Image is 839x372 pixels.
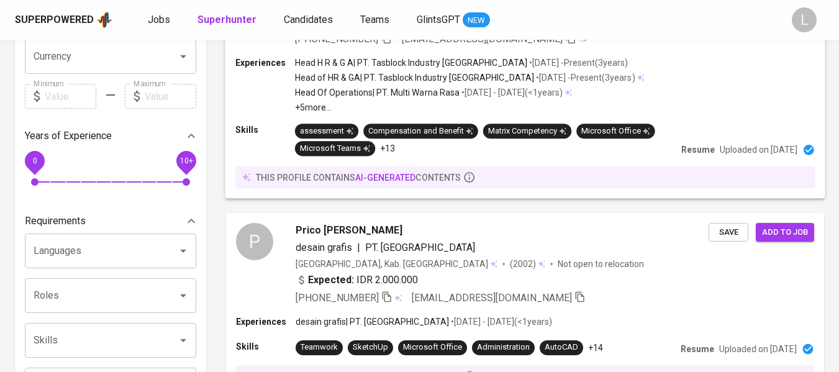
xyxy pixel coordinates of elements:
span: [EMAIL_ADDRESS][DOMAIN_NAME] [402,32,563,44]
p: Not open to relocation [558,258,644,270]
div: Microsoft Office [581,125,650,137]
span: Prico [PERSON_NAME] [296,223,402,238]
img: magic_wand.svg [578,32,587,42]
p: Resume [681,143,715,156]
p: Skills [236,340,296,353]
p: +13 [380,142,395,155]
span: Jobs [148,14,170,25]
span: Candidates [284,14,333,25]
p: this profile contains contents [256,171,461,183]
div: Superpowered [15,13,94,27]
p: +14 [588,342,603,354]
div: IDR 2.000.000 [296,273,418,288]
p: Head of HR & GA | PT. Tasblock Industry [GEOGRAPHIC_DATA] [295,71,534,84]
p: +5 more ... [295,101,645,114]
span: 0 [32,157,37,165]
a: Jobs [148,12,173,28]
p: Head Of Operations | PT. Multi Warna Rasa [295,86,460,99]
p: • [DATE] - Present ( 3 years ) [534,71,635,84]
p: Uploaded on [DATE] [720,143,797,156]
p: Years of Experience [25,129,112,143]
a: Candidates [284,12,335,28]
div: [GEOGRAPHIC_DATA], Kab. [GEOGRAPHIC_DATA] [296,258,497,270]
p: • [DATE] - [DATE] ( <1 years ) [449,315,552,328]
p: Head H R & G A | PT. Tasblock Industry [GEOGRAPHIC_DATA] [295,56,527,68]
span: Add to job [762,225,808,240]
button: Add to job [756,223,814,242]
button: Open [175,332,192,349]
b: Superhunter [197,14,256,25]
p: Uploaded on [DATE] [719,343,797,355]
p: desain grafis | PT. [GEOGRAPHIC_DATA] [296,315,449,328]
div: SketchUp [353,342,388,353]
span: PT. [GEOGRAPHIC_DATA] [365,242,475,253]
span: Teams [360,14,389,25]
button: Open [175,48,192,65]
a: Superpoweredapp logo [15,11,113,29]
p: • [DATE] - Present ( 3 years ) [527,56,628,68]
div: Microsoft Office [403,342,462,353]
span: AI-generated [355,172,415,182]
span: Save [715,225,742,240]
div: Years of Experience [25,124,196,148]
p: Experiences [236,315,296,328]
input: Value [145,84,196,109]
div: assessment [300,125,353,137]
div: Microsoft Teams [300,143,370,155]
span: [PHONE_NUMBER] [296,292,379,304]
a: Teams [360,12,392,28]
button: Save [709,223,748,242]
div: L [792,7,817,32]
input: Value [45,84,96,109]
div: Requirements [25,209,196,234]
div: Compensation and Benefit [368,125,473,137]
span: [EMAIL_ADDRESS][DOMAIN_NAME] [412,292,572,304]
span: desain grafis [296,242,352,253]
p: Requirements [25,214,86,229]
span: NEW [463,14,490,27]
p: Experiences [235,56,295,68]
span: [PHONE_NUMBER] [295,32,378,44]
div: AutoCAD [545,342,578,353]
button: Open [175,287,192,304]
b: Expected: [308,273,354,288]
p: Resume [681,343,714,355]
span: | [357,240,360,255]
span: GlintsGPT [417,14,460,25]
div: Teamwork [301,342,338,353]
a: Superhunter [197,12,259,28]
div: (2002) [510,258,545,270]
a: GlintsGPT NEW [417,12,490,28]
img: app logo [96,11,113,29]
div: Matrix Competency [488,125,566,137]
div: P [236,223,273,260]
p: • [DATE] - [DATE] ( <1 years ) [460,86,563,99]
p: Skills [235,124,295,136]
span: 10+ [179,157,193,165]
div: Administration [477,342,530,353]
button: Open [175,242,192,260]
